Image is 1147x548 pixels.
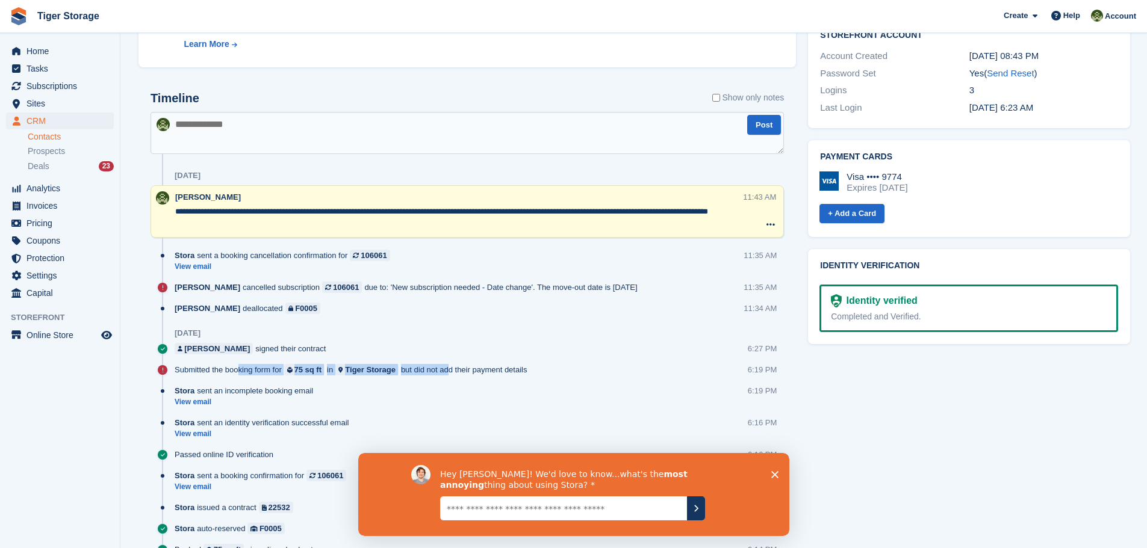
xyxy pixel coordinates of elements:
[26,327,99,343] span: Online Store
[175,470,194,481] span: Stora
[99,161,114,171] div: 23
[748,449,777,460] div: 6:16 PM
[175,364,533,375] div: Submitted the booking form for in but did not add their payment details
[358,453,789,536] iframe: Survey by David from Stora
[175,429,355,439] a: View email
[1105,10,1136,22] span: Account
[28,161,49,172] span: Deals
[26,78,99,94] span: Subscriptions
[33,6,104,26] a: Tiger Storage
[184,38,229,51] div: Learn More
[744,303,777,314] div: 11:34 AM
[345,364,396,375] div: Tiger Storage
[820,84,969,97] div: Logins
[820,101,969,115] div: Last Login
[26,232,99,249] span: Coupons
[175,502,299,513] div: issued a contract
[151,91,199,105] h2: Timeline
[820,49,969,63] div: Account Created
[322,282,362,293] a: 106061
[6,197,114,214] a: menu
[28,160,114,173] a: Deals 23
[820,261,1118,271] h2: Identity verification
[26,267,99,284] span: Settings
[175,502,194,513] span: Stora
[28,145,114,158] a: Prospects
[175,171,200,180] div: [DATE]
[259,502,293,513] a: 22532
[6,215,114,232] a: menu
[175,328,200,338] div: [DATE]
[6,232,114,249] a: menu
[1063,10,1080,22] span: Help
[175,523,194,534] span: Stora
[11,312,120,324] span: Storefront
[712,91,785,104] label: Show only notes
[831,294,841,307] img: Identity Verification Ready
[743,191,776,203] div: 11:43 AM
[333,282,359,293] div: 106061
[175,303,240,314] span: [PERSON_NAME]
[175,282,644,293] div: cancelled subscription due to: 'New subscription needed - Date change'. The move-out date is [DATE]
[175,417,194,428] span: Stora
[748,364,777,375] div: 6:19 PM
[175,449,279,460] div: Passed online ID verification
[842,294,918,308] div: Identity verified
[26,285,99,301] span: Capital
[175,192,241,202] span: [PERSON_NAME]
[6,112,114,129] a: menu
[28,146,65,157] span: Prospects
[1004,10,1028,22] span: Create
[285,303,320,314] a: F0005
[847,171,907,182] div: Visa •••• 9774
[969,49,1118,63] div: [DATE] 08:43 PM
[6,43,114,60] a: menu
[175,397,319,407] a: View email
[175,250,396,261] div: sent a booking cancellation confirmation for
[969,67,1118,81] div: Yes
[156,191,169,205] img: Matthew Ellwood
[26,180,99,197] span: Analytics
[269,502,290,513] div: 22532
[748,343,777,354] div: 6:27 PM
[175,282,240,293] span: [PERSON_NAME]
[969,84,1118,97] div: 3
[26,250,99,266] span: Protection
[284,364,325,375] a: 75 sq ft
[157,118,170,131] img: Matthew Ellwood
[175,470,352,481] div: sent a booking confirmation for
[748,417,777,428] div: 6:16 PM
[184,343,250,354] div: [PERSON_NAME]
[712,91,720,104] input: Show only notes
[820,28,1118,40] h2: Storefront Account
[744,250,777,261] div: 11:35 AM
[26,197,99,214] span: Invoices
[361,250,387,261] div: 106061
[26,112,99,129] span: CRM
[6,250,114,266] a: menu
[306,470,346,481] a: 106061
[1091,10,1103,22] img: Matthew Ellwood
[847,182,907,193] div: Expires [DATE]
[28,131,114,143] a: Contacts
[247,523,284,534] a: F0005
[6,267,114,284] a: menu
[175,417,355,428] div: sent an identity verification successful email
[820,67,969,81] div: Password Set
[987,68,1034,78] a: Send Reset
[184,38,441,51] a: Learn More
[175,303,326,314] div: deallocated
[6,180,114,197] a: menu
[99,328,114,342] a: Preview store
[6,285,114,301] a: menu
[984,68,1037,78] span: ( )
[831,310,1107,323] div: Completed and Verified.
[747,115,781,135] button: Post
[744,282,777,293] div: 11:35 AM
[748,385,777,396] div: 6:19 PM
[175,262,396,272] a: View email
